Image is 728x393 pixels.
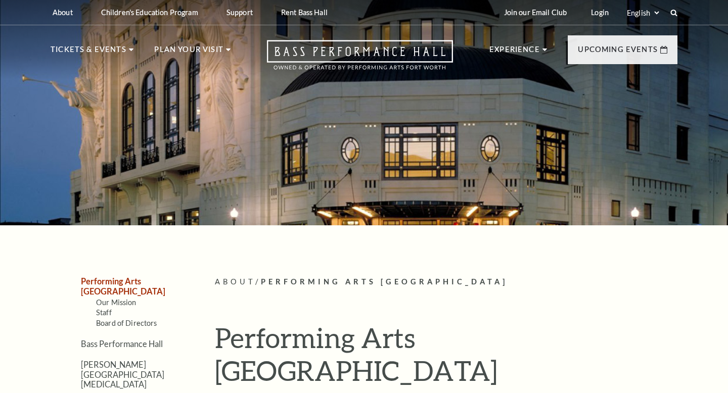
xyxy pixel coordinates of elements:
[281,8,328,17] p: Rent Bass Hall
[226,8,253,17] p: Support
[81,360,164,389] a: [PERSON_NAME][GEOGRAPHIC_DATA][MEDICAL_DATA]
[96,319,157,327] a: Board of Directors
[96,308,112,317] a: Staff
[81,276,165,296] a: Performing Arts [GEOGRAPHIC_DATA]
[53,8,73,17] p: About
[261,277,508,286] span: Performing Arts [GEOGRAPHIC_DATA]
[101,8,198,17] p: Children's Education Program
[578,43,658,62] p: Upcoming Events
[51,43,126,62] p: Tickets & Events
[215,277,255,286] span: About
[96,298,136,307] a: Our Mission
[625,8,661,18] select: Select:
[215,276,677,288] p: /
[489,43,540,62] p: Experience
[154,43,223,62] p: Plan Your Visit
[81,339,163,349] a: Bass Performance Hall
